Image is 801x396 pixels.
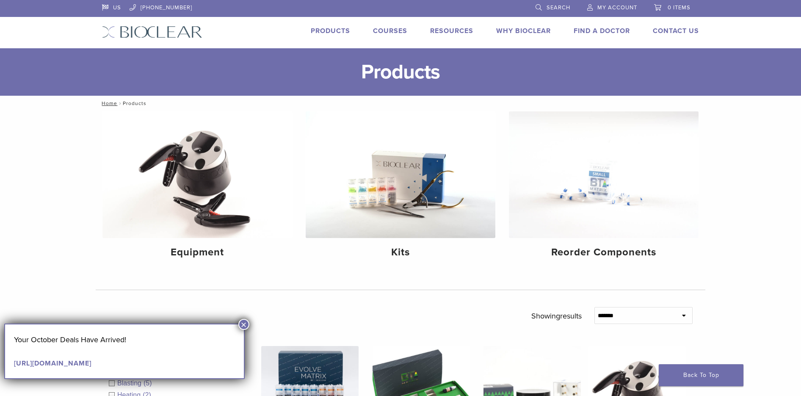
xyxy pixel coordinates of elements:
a: Why Bioclear [496,27,551,35]
a: Contact Us [653,27,699,35]
a: Kits [306,111,495,266]
img: Equipment [102,111,292,238]
span: Blasting [117,379,144,387]
a: Home [99,100,117,106]
p: Your October Deals Have Arrived! [14,333,235,346]
span: / [117,101,123,105]
img: Reorder Components [509,111,699,238]
img: Bioclear [102,26,202,38]
a: Find A Doctor [574,27,630,35]
span: Search [547,4,570,11]
a: Equipment [102,111,292,266]
nav: Products [96,96,705,111]
h4: Kits [312,245,489,260]
a: Courses [373,27,407,35]
a: Resources [430,27,473,35]
img: Kits [306,111,495,238]
h4: Equipment [109,245,285,260]
span: My Account [597,4,637,11]
span: 0 items [668,4,691,11]
button: Close [238,319,249,330]
a: Back To Top [659,364,743,386]
a: Reorder Components [509,111,699,266]
span: (5) [144,379,152,387]
a: [URL][DOMAIN_NAME] [14,359,91,368]
p: Showing results [531,307,582,325]
a: Products [311,27,350,35]
h4: Reorder Components [516,245,692,260]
